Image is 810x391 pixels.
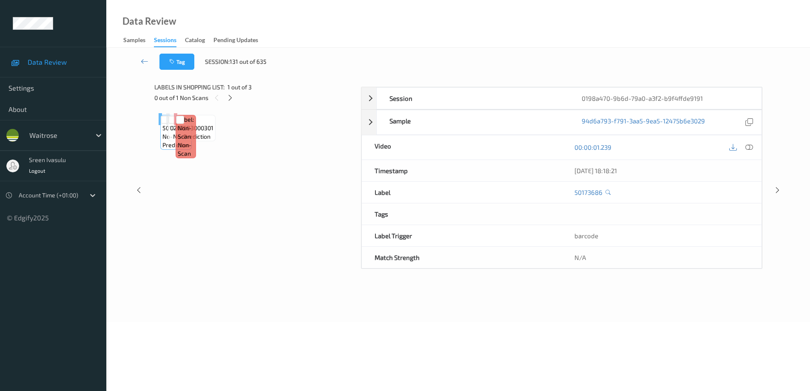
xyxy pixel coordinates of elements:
[123,36,145,46] div: Samples
[185,36,205,46] div: Catalog
[185,34,213,46] a: Catalog
[154,83,225,91] span: Labels in shopping list:
[162,132,190,149] span: no-prediction
[569,88,761,109] div: 0198a470-9b6d-79a0-a3f2-b9f4ffde9191
[205,57,230,66] span: Session:
[377,88,569,109] div: Session
[574,166,749,175] div: [DATE] 18:18:21
[562,225,762,246] div: barcode
[173,132,210,141] span: no-prediction
[562,247,762,268] div: N/A
[362,182,562,203] div: Label
[574,143,611,151] a: 00:00:01.239
[159,54,194,70] button: Tag
[122,17,176,26] div: Data Review
[178,115,194,141] span: Label: Non-Scan
[362,160,562,181] div: Timestamp
[574,188,603,197] a: 50173686
[154,92,355,103] div: 0 out of 1 Non Scans
[582,117,705,128] a: 94d6a793-f791-3aa5-9ea5-12475b6e3029
[362,203,562,225] div: Tags
[362,247,562,268] div: Match Strength
[178,141,194,158] span: non-scan
[361,87,762,109] div: Session0198a470-9b6d-79a0-a3f2-b9f4ffde9191
[213,36,258,46] div: Pending Updates
[362,225,562,246] div: Label Trigger
[377,110,569,134] div: Sample
[227,83,252,91] span: 1 out of 3
[154,34,185,47] a: Sessions
[154,36,176,47] div: Sessions
[213,34,267,46] a: Pending Updates
[230,57,267,66] span: 131 out of 635
[362,135,562,160] div: Video
[123,34,154,46] a: Samples
[361,110,762,135] div: Sample94d6a793-f791-3aa5-9ea5-12475b6e3029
